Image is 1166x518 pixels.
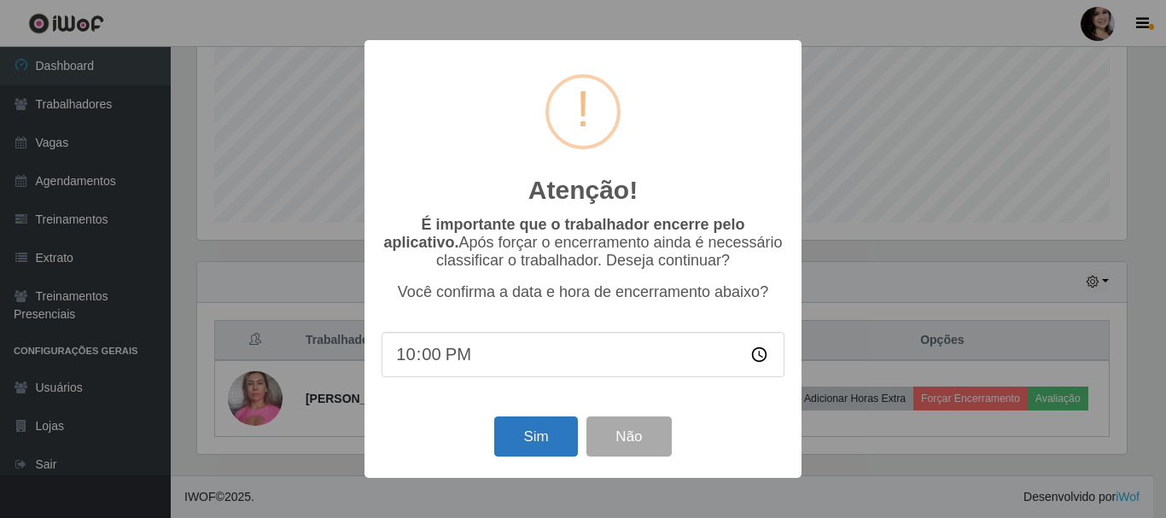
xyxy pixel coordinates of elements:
h2: Atenção! [528,175,638,206]
p: Você confirma a data e hora de encerramento abaixo? [382,283,784,301]
button: Sim [494,416,577,457]
p: Após forçar o encerramento ainda é necessário classificar o trabalhador. Deseja continuar? [382,216,784,270]
button: Não [586,416,671,457]
b: É importante que o trabalhador encerre pelo aplicativo. [383,216,744,251]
